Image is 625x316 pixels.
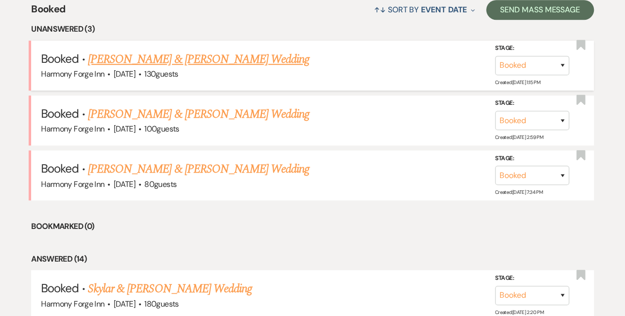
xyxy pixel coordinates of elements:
[144,124,179,134] span: 100 guests
[495,153,569,164] label: Stage:
[495,189,542,195] span: Created: [DATE] 7:34 PM
[31,23,594,36] li: Unanswered (3)
[421,4,467,15] span: Event Date
[88,50,309,68] a: [PERSON_NAME] & [PERSON_NAME] Wedding
[374,4,386,15] span: ↑↓
[88,105,309,123] a: [PERSON_NAME] & [PERSON_NAME] Wedding
[144,179,176,189] span: 80 guests
[41,51,79,66] span: Booked
[41,299,104,309] span: Harmony Forge Inn
[31,220,594,233] li: Bookmarked (0)
[41,179,104,189] span: Harmony Forge Inn
[41,106,79,121] span: Booked
[495,309,543,315] span: Created: [DATE] 2:20 PM
[41,280,79,296] span: Booked
[31,253,594,266] li: Answered (14)
[495,273,569,284] label: Stage:
[31,1,65,23] span: Booked
[495,43,569,54] label: Stage:
[41,161,79,176] span: Booked
[41,124,104,134] span: Harmony Forge Inn
[144,69,178,79] span: 130 guests
[88,280,252,298] a: Skylar & [PERSON_NAME] Wedding
[88,160,309,178] a: [PERSON_NAME] & [PERSON_NAME] Wedding
[114,69,135,79] span: [DATE]
[495,98,569,109] label: Stage:
[114,179,135,189] span: [DATE]
[495,134,543,140] span: Created: [DATE] 2:59 PM
[495,79,540,86] span: Created: [DATE] 1:15 PM
[114,299,135,309] span: [DATE]
[41,69,104,79] span: Harmony Forge Inn
[144,299,178,309] span: 180 guests
[114,124,135,134] span: [DATE]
